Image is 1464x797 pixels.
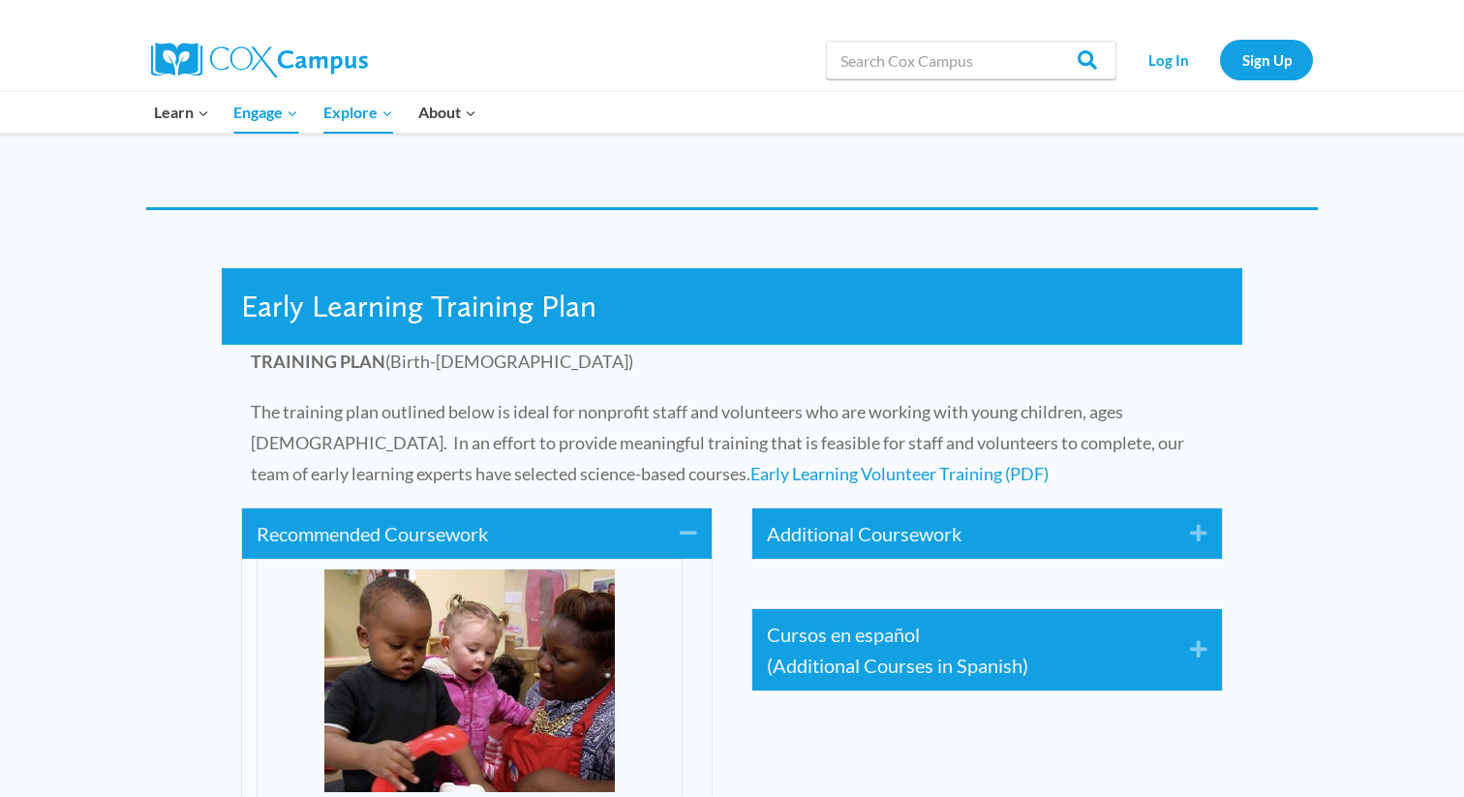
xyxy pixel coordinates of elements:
[222,92,312,133] button: Child menu of Engage
[251,351,385,372] strong: TRAINING PLAN
[257,518,651,549] a: Recommended Coursework
[1126,40,1313,79] nav: Secondary Navigation
[406,92,489,133] button: Child menu of About
[251,351,633,372] span: (Birth-[DEMOGRAPHIC_DATA])
[141,92,222,133] button: Child menu of Learn
[767,518,1161,549] a: Additional Coursework
[241,288,596,324] span: Early Learning Training Plan
[324,569,615,792] img: Power of Language image
[767,619,1161,681] a: Cursos en español(Additional Courses in Spanish)
[311,92,406,133] button: Child menu of Explore
[141,92,488,133] nav: Primary Navigation
[151,43,368,77] img: Cox Campus
[251,401,1184,484] span: The training plan outlined below is ideal for nonprofit staff and volunteers who are working with...
[826,41,1116,79] input: Search Cox Campus
[1220,40,1313,79] a: Sign Up
[750,463,1049,484] a: Early Learning Volunteer Training (PDF)
[1126,40,1210,79] a: Log In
